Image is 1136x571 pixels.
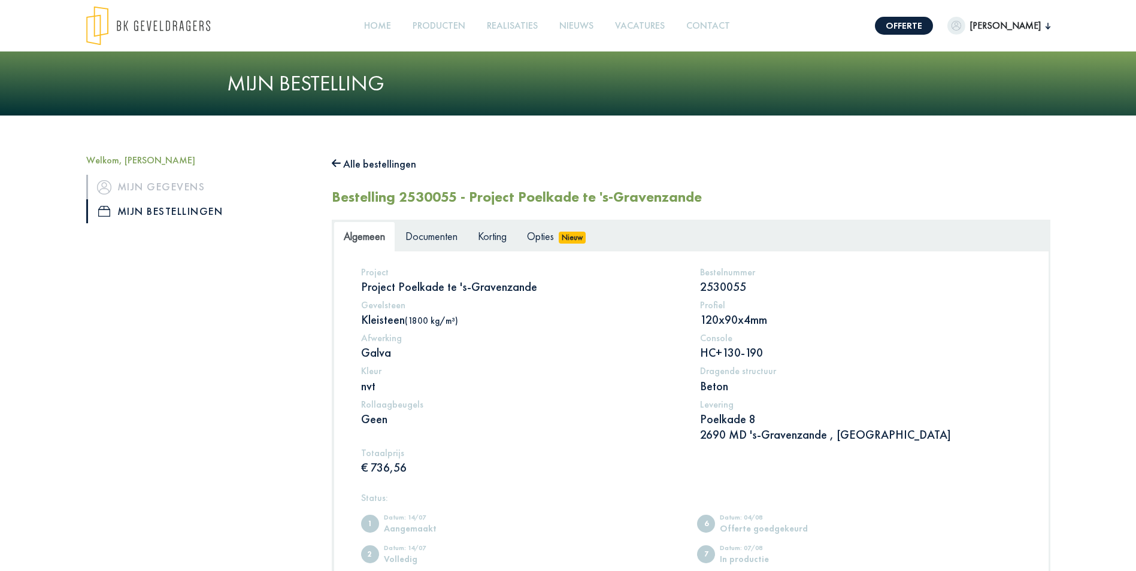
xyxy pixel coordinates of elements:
p: Beton [700,378,1022,394]
span: In productie [697,545,715,563]
a: Offerte [875,17,933,35]
ul: Tabs [334,221,1049,251]
span: Algemeen [344,229,385,243]
span: Opties [527,229,554,243]
h5: Console [700,332,1022,344]
span: Nieuw [559,232,586,244]
div: Offerte goedgekeurd [720,524,819,533]
a: Vacatures [610,13,670,40]
p: Galva [361,345,683,360]
a: Nieuws [555,13,598,40]
h5: Project [361,266,683,278]
a: Producten [408,13,470,40]
span: Documenten [405,229,458,243]
h5: Totaalprijs [361,447,683,458]
h5: Dragende structuur [700,365,1022,376]
div: Aangemaakt [384,524,483,533]
h5: Bestelnummer [700,266,1022,278]
div: Datum: 14/07 [384,545,483,554]
span: Korting [478,229,507,243]
div: Datum: 07/08 [720,545,819,554]
h5: Gevelsteen [361,299,683,311]
h5: Rollaagbeugels [361,399,683,410]
a: iconMijn bestellingen [86,199,314,223]
img: icon [97,180,111,195]
h5: Kleur [361,365,683,376]
a: Contact [681,13,735,40]
a: Home [359,13,396,40]
a: Realisaties [482,13,543,40]
img: icon [98,206,110,217]
p: Poelkade 8 2690 MD 's-Gravenzande , [GEOGRAPHIC_DATA] [700,411,1022,442]
a: iconMijn gegevens [86,175,314,199]
p: 2530055 [700,279,1022,294]
button: Alle bestellingen [332,154,417,174]
p: 120x90x4mm [700,312,1022,327]
p: Geen [361,411,683,427]
span: (1800 kg/m³) [405,315,458,326]
h5: Levering [700,399,1022,410]
img: dummypic.png [947,17,965,35]
img: logo [86,6,210,45]
h5: Afwerking [361,332,683,344]
h2: Bestelling 2530055 - Project Poelkade te 's-Gravenzande [332,189,702,206]
p: Project Poelkade te 's-Gravenzande [361,279,683,294]
div: Volledig [384,554,483,563]
div: In productie [720,554,819,563]
div: Datum: 14/07 [384,514,483,524]
p: HC+130-190 [700,345,1022,360]
span: Aangemaakt [361,515,379,533]
p: € 736,56 [361,460,683,475]
div: Datum: 04/08 [720,514,819,524]
h1: Mijn bestelling [227,71,910,96]
span: Offerte goedgekeurd [697,515,715,533]
h5: Profiel [700,299,1022,311]
h5: Welkom, [PERSON_NAME] [86,154,314,166]
span: [PERSON_NAME] [965,19,1046,33]
p: Kleisteen [361,312,683,327]
h5: Status: [361,492,1022,503]
button: [PERSON_NAME] [947,17,1050,35]
p: nvt [361,378,683,394]
span: Volledig [361,545,379,563]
